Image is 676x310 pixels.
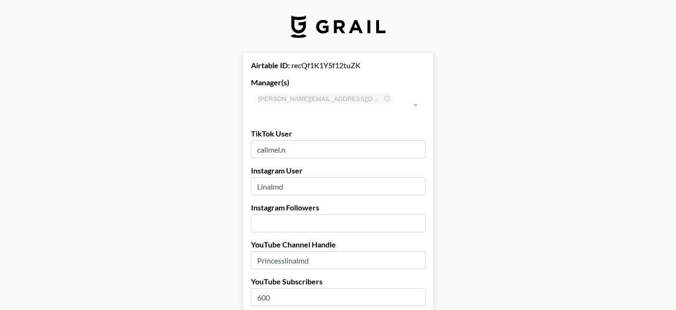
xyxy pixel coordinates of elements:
strong: Airtable ID: [251,61,290,70]
label: Instagram User [251,166,426,175]
label: YouTube Subscribers [251,277,426,286]
label: Instagram Followers [251,203,426,212]
label: YouTube Channel Handle [251,240,426,249]
label: Manager(s) [251,78,426,87]
img: Grail Talent Logo [291,15,386,38]
div: recQf1K1Y5f12tuZK [251,61,426,70]
label: TikTok User [251,129,426,138]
